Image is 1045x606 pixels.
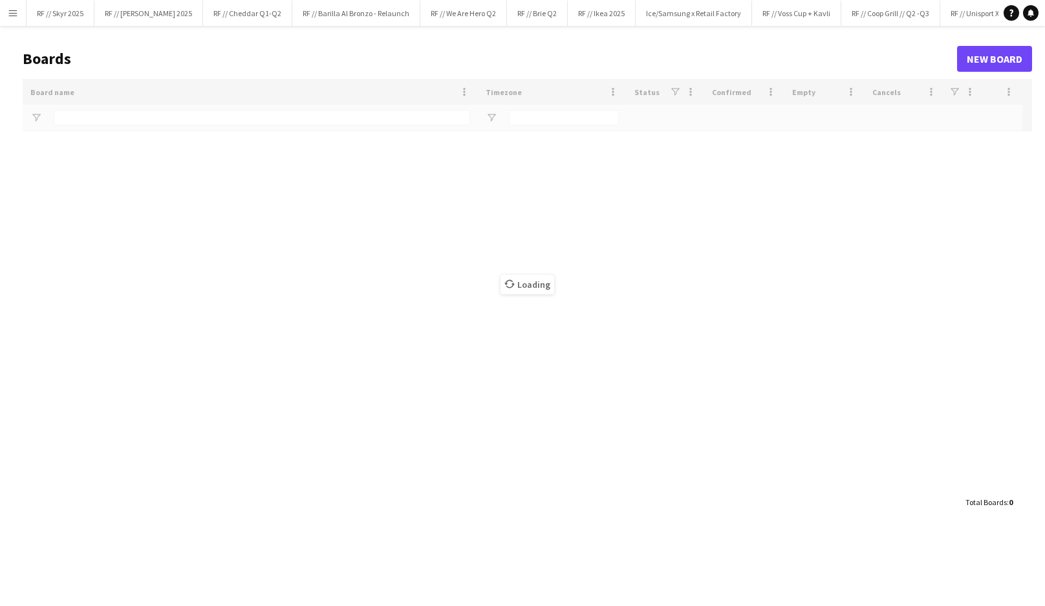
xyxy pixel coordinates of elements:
button: RF // [PERSON_NAME] 2025 [94,1,203,26]
button: RF // We Are Hero Q2 [420,1,507,26]
span: Total Boards [965,497,1007,507]
h1: Boards [23,49,957,69]
button: RF // Barilla Al Bronzo - Relaunch [292,1,420,26]
button: Ice/Samsung x Retail Factory [636,1,752,26]
span: 0 [1009,497,1013,507]
button: RF // Skyr 2025 [27,1,94,26]
button: RF // Brie Q2 [507,1,568,26]
button: RF // Cheddar Q1-Q2 [203,1,292,26]
a: New Board [957,46,1032,72]
button: RF // Voss Cup + Kavli [752,1,841,26]
div: : [965,490,1013,515]
span: Loading [501,275,554,294]
button: RF // Coop Grill // Q2 -Q3 [841,1,940,26]
button: RF // Ikea 2025 [568,1,636,26]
